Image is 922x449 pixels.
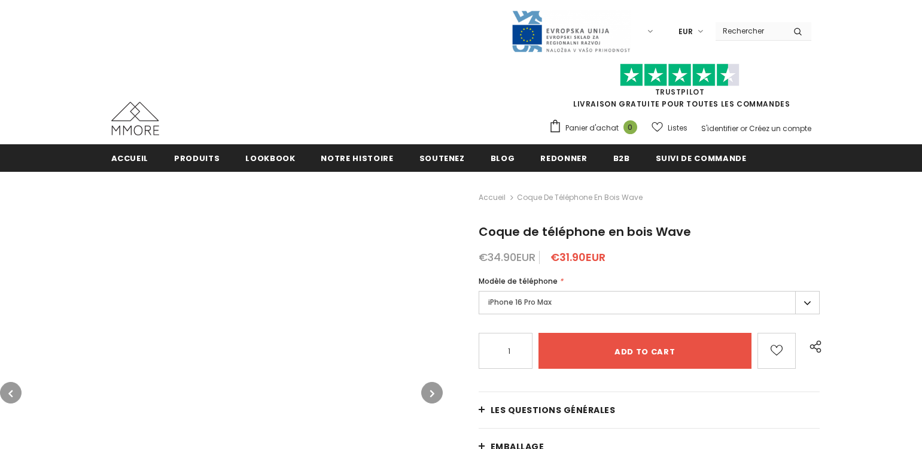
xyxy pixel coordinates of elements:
a: soutenez [419,144,465,171]
a: Redonner [540,144,587,171]
a: Panier d'achat 0 [549,119,643,137]
span: Coque de téléphone en bois Wave [479,223,691,240]
a: Les questions générales [479,392,820,428]
span: Notre histoire [321,153,393,164]
span: B2B [613,153,630,164]
a: Listes [652,117,687,138]
span: Accueil [111,153,149,164]
a: Suivi de commande [656,144,747,171]
span: Listes [668,122,687,134]
label: iPhone 16 Pro Max [479,291,820,314]
span: Modèle de téléphone [479,276,558,286]
span: €34.90EUR [479,250,535,265]
span: €31.90EUR [550,250,605,265]
a: Blog [491,144,515,171]
a: Javni Razpis [511,26,631,36]
a: TrustPilot [655,87,705,97]
input: Add to cart [538,333,751,369]
a: Lookbook [245,144,295,171]
span: Blog [491,153,515,164]
a: S'identifier [701,123,738,134]
a: Accueil [479,190,506,205]
span: soutenez [419,153,465,164]
span: Panier d'achat [565,122,619,134]
a: Produits [174,144,220,171]
a: B2B [613,144,630,171]
span: Lookbook [245,153,295,164]
span: EUR [678,26,693,38]
span: LIVRAISON GRATUITE POUR TOUTES LES COMMANDES [549,69,811,109]
span: or [740,123,747,134]
a: Créez un compte [749,123,811,134]
img: Javni Razpis [511,10,631,53]
span: 0 [623,120,637,134]
span: Redonner [540,153,587,164]
img: Cas MMORE [111,102,159,135]
a: Notre histoire [321,144,393,171]
input: Search Site [716,22,784,40]
a: Accueil [111,144,149,171]
span: Les questions générales [491,404,616,416]
span: Suivi de commande [656,153,747,164]
span: Coque de téléphone en bois Wave [517,190,643,205]
img: Faites confiance aux étoiles pilotes [620,63,740,87]
span: Produits [174,153,220,164]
